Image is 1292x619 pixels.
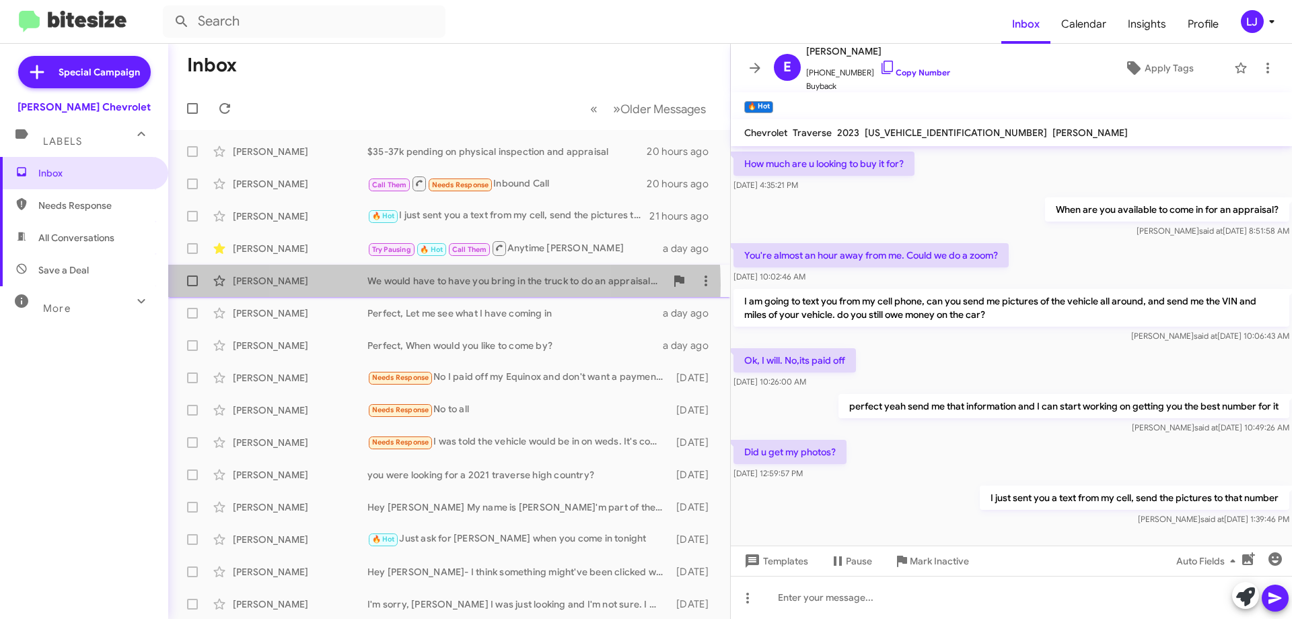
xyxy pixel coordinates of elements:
span: Labels [43,135,82,148]
div: I just sent you a text from my cell, send the pictures to that number [367,208,649,224]
div: Inbound Call [367,175,647,192]
button: Next [605,95,714,123]
span: [PERSON_NAME] [DATE] 1:39:46 PM [1138,514,1289,524]
div: [DATE] [670,371,719,385]
button: Auto Fields [1165,549,1252,573]
div: Hey [PERSON_NAME]- I think something might've been clicked when I was on the website for service ... [367,565,670,579]
span: Auto Fields [1176,549,1241,573]
nav: Page navigation example [583,95,714,123]
div: [DATE] [670,403,719,417]
span: E [783,57,791,78]
div: [PERSON_NAME] [233,306,367,320]
div: [PERSON_NAME] [233,436,367,449]
div: [PERSON_NAME] [233,533,367,546]
div: [PERSON_NAME] [233,403,367,417]
button: LJ [1229,10,1277,33]
span: Call Them [452,245,487,254]
span: [DATE] 4:35:21 PM [733,180,798,190]
button: Pause [819,549,883,573]
div: [PERSON_NAME] [233,339,367,352]
p: perfect yeah send me that information and I can start working on getting you the best number for it [838,394,1289,418]
span: [PERSON_NAME] [DATE] 10:49:26 AM [1132,422,1289,432]
span: Mark Inactive [910,549,969,573]
small: 🔥 Hot [744,101,773,113]
span: Inbox [38,166,153,180]
div: I'm sorry, [PERSON_NAME] I was just looking and I'm not sure. I will stop by if I have a chance s... [367,597,670,611]
div: [PERSON_NAME] [233,468,367,482]
a: Insights [1117,5,1177,44]
span: Save a Deal [38,263,89,277]
a: Special Campaign [18,56,151,88]
a: Calendar [1050,5,1117,44]
div: Perfect, Let me see what I have coming in [367,306,663,320]
div: a day ago [663,306,719,320]
span: All Conversations [38,231,114,245]
div: I was told the vehicle would be in on weds. It's coming from the fulfillment center. [367,434,670,450]
div: a day ago [663,242,719,255]
div: [DATE] [670,500,719,514]
span: Templates [742,549,808,573]
span: [DATE] 12:59:57 PM [733,468,803,478]
a: Inbox [1001,5,1050,44]
button: Previous [582,95,606,123]
div: [PERSON_NAME] Chevrolet [17,100,151,114]
p: Did u get my photos? [733,440,847,464]
span: [PERSON_NAME] [806,43,950,59]
span: 🔥 Hot [372,535,395,544]
div: [DATE] [670,597,719,611]
span: said at [1200,514,1224,524]
span: Call Them [372,181,407,189]
p: You're almost an hour away from me. Could we do a zoom? [733,243,1009,267]
button: Templates [731,549,819,573]
span: said at [1194,422,1218,432]
span: [PERSON_NAME] [DATE] 8:51:58 AM [1137,226,1289,236]
div: [PERSON_NAME] [233,274,367,288]
input: Search [163,5,445,38]
div: [PERSON_NAME] [233,145,367,158]
span: Needs Response [432,181,489,189]
p: How much are u looking to buy it for? [733,152,914,176]
div: 20 hours ago [647,177,719,191]
span: Needs Response [372,405,429,414]
button: Mark Inactive [883,549,980,573]
div: Hey [PERSON_NAME] My name is [PERSON_NAME]'m part of the sales team, do you have some time [DATE]... [367,500,670,514]
span: [PERSON_NAME] [DATE] 10:06:43 AM [1131,331,1289,341]
span: Chevrolet [744,127,787,139]
p: Ok, I will. No,its paid off [733,348,856,372]
div: No I paid off my Equinox and don't want a payment for a while [367,370,670,385]
div: No to all [367,402,670,418]
span: 🔥 Hot [420,245,443,254]
div: you were looking for a 2021 traverse high country? [367,468,670,482]
div: Perfect, When would you like to come by? [367,339,663,352]
span: » [613,100,620,117]
span: [PHONE_NUMBER] [806,59,950,79]
span: Needs Response [38,199,153,212]
a: Profile [1177,5,1229,44]
span: said at [1194,331,1217,341]
span: Apply Tags [1145,56,1194,80]
p: I just sent you a text from my cell, send the pictures to that number [980,486,1289,510]
div: $35-37k pending on physical inspection and appraisal [367,145,647,158]
a: Copy Number [880,67,950,77]
span: Older Messages [620,102,706,117]
div: 21 hours ago [649,209,719,223]
span: Buyback [806,79,950,93]
span: Special Campaign [59,65,140,79]
span: More [43,302,71,315]
div: [DATE] [670,565,719,579]
div: a day ago [663,339,719,352]
span: [US_VEHICLE_IDENTIFICATION_NUMBER] [865,127,1047,139]
div: [PERSON_NAME] [233,597,367,611]
p: When are you available to come in for an appraisal? [1045,197,1289,222]
button: Apply Tags [1089,56,1227,80]
div: [PERSON_NAME] [233,371,367,385]
span: [DATE] 10:26:00 AM [733,377,806,387]
span: « [590,100,598,117]
div: [DATE] [670,436,719,449]
div: LJ [1241,10,1264,33]
span: 🔥 Hot [372,211,395,220]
